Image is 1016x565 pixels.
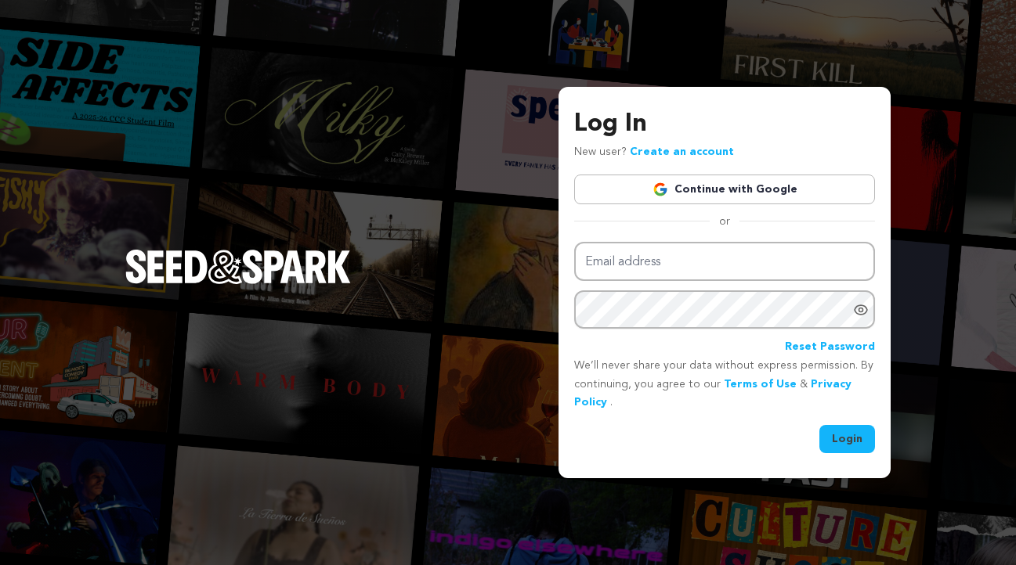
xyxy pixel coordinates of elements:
[125,250,351,284] img: Seed&Spark Logo
[574,357,875,412] p: We’ll never share your data without express permission. By continuing, you agree to our & .
[630,146,734,157] a: Create an account
[853,302,869,318] a: Show password as plain text. Warning: this will display your password on the screen.
[125,250,351,315] a: Seed&Spark Homepage
[574,106,875,143] h3: Log In
[710,214,739,229] span: or
[574,143,734,162] p: New user?
[724,379,797,390] a: Terms of Use
[819,425,875,453] button: Login
[574,242,875,282] input: Email address
[785,338,875,357] a: Reset Password
[574,175,875,204] a: Continue with Google
[653,182,668,197] img: Google logo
